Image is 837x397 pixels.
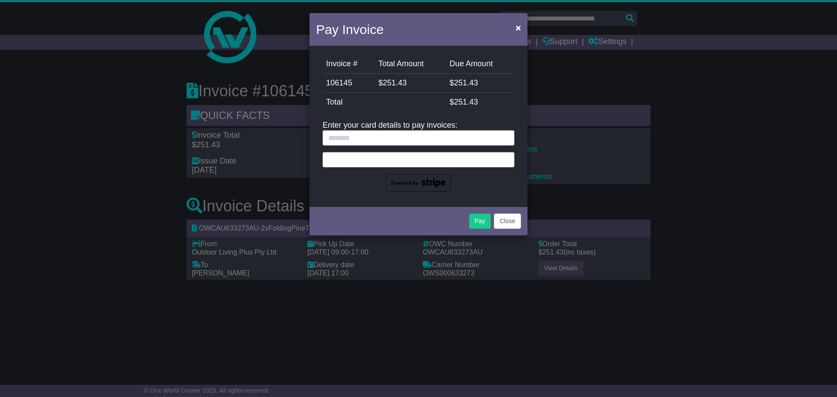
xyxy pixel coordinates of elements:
[375,54,446,74] td: Total Amount
[386,174,451,192] img: powered-by-stripe.png
[383,78,407,87] span: 251.43
[469,214,491,229] button: Pay
[511,19,525,37] button: Close
[323,93,446,112] td: Total
[446,74,514,93] td: $
[316,20,384,39] h4: Pay Invoice
[454,98,478,106] span: 251.43
[446,54,514,74] td: Due Amount
[323,121,514,192] div: Enter your card details to pay invoices:
[494,214,521,229] button: Close
[375,74,446,93] td: $
[446,93,514,112] td: $
[328,155,509,163] iframe: Secure card payment input frame
[323,74,375,93] td: 106145
[454,78,478,87] span: 251.43
[516,23,521,33] span: ×
[323,54,375,74] td: Invoice #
